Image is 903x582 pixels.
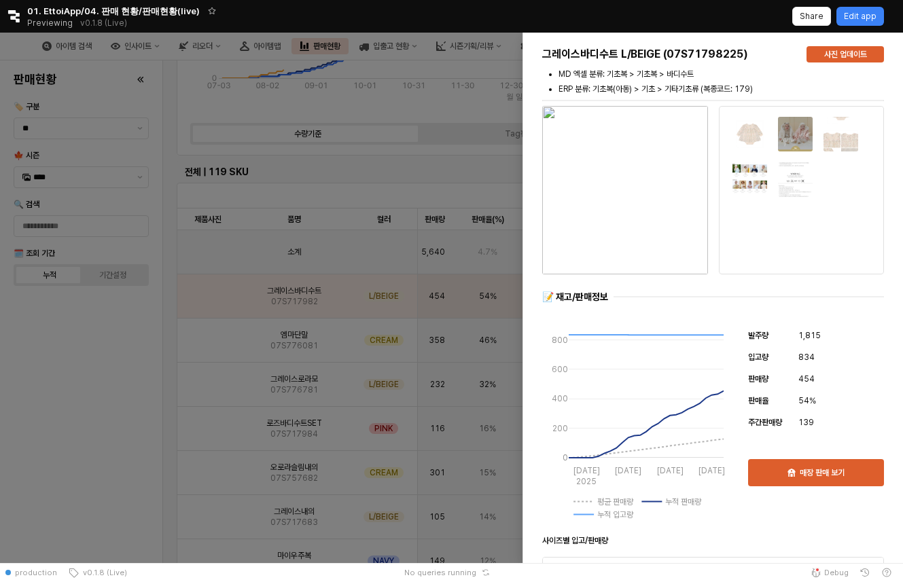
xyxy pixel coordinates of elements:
[807,46,884,62] button: 사진 업데이트
[542,291,608,304] div: 📝 재고/판매정보
[792,7,831,26] button: Share app
[800,11,824,22] p: Share
[748,418,782,427] span: 주간판매량
[404,567,476,578] span: No queries running
[699,563,726,574] span: 판매수량
[542,48,796,61] h5: 그레이스바디수트 L/BEIGE (07S71798225)
[805,563,854,582] button: Debug
[205,4,219,18] button: Add app to favorites
[748,352,768,362] span: 입고량
[748,331,768,340] span: 발주량
[15,567,57,578] span: production
[631,563,658,574] span: 입고수량
[27,4,200,18] span: 01. EttoiApp/04. 판매 현황/판매현황(live)
[27,16,73,30] span: Previewing
[798,394,816,407] span: 54%
[798,329,821,342] span: 1,815
[824,49,867,60] p: 사진 업데이트
[844,11,877,22] p: Edit app
[748,396,768,405] span: 판매율
[800,467,845,478] p: 매장 판매 보기
[798,350,815,364] span: 834
[836,7,884,26] button: Edit app
[876,563,898,582] button: Help
[854,563,876,582] button: History
[563,563,583,574] span: 사이즈
[748,374,768,384] span: 판매량
[27,14,135,33] div: Previewing v0.1.8 (Live)
[824,567,849,578] span: Debug
[798,416,814,429] span: 139
[479,568,493,577] button: Reset app state
[559,83,884,95] li: ERP 분류: 기초복(아동) > 기초 > 기타기초류 (복종코드: 179)
[559,68,884,80] li: MD 엑셀 분류: 기초복 > 기초복 > 바디수트
[542,536,608,545] strong: 사이즈별 입고/판매량
[73,14,135,33] button: Releases and History
[79,567,127,578] span: v0.1.8 (Live)
[798,372,815,386] span: 454
[748,459,884,486] button: 매장 판매 보기
[63,563,132,582] button: v0.1.8 (Live)
[80,18,127,29] p: v0.1.8 (Live)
